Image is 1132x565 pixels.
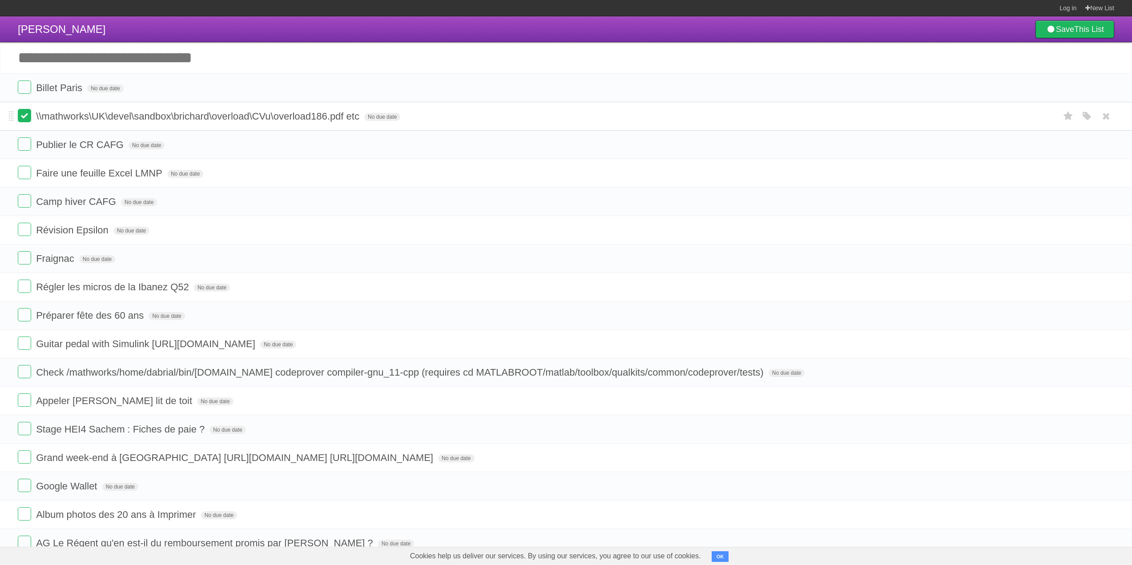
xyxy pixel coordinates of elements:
span: No due date [364,113,400,121]
label: Done [18,80,31,94]
span: No due date [769,369,805,377]
span: Cookies help us deliver our services. By using our services, you agree to our use of cookies. [401,547,710,565]
span: Billet Paris [36,82,85,93]
span: Régler les micros de la Ibanez Q52 [36,281,191,293]
label: Done [18,280,31,293]
span: No due date [194,284,230,292]
span: Faire une feuille Excel LMNP [36,168,165,179]
button: OK [712,551,729,562]
label: Done [18,479,31,492]
label: Star task [1060,109,1077,124]
label: Done [18,109,31,122]
span: Fraignac [36,253,77,264]
span: No due date [167,170,203,178]
span: No due date [129,141,165,149]
span: Google Wallet [36,481,99,492]
label: Done [18,507,31,521]
span: Publier le CR CAFG [36,139,126,150]
span: No due date [378,540,414,548]
label: Done [18,422,31,435]
span: AG Le Régent qu'en est-il du remboursement promis par [PERSON_NAME] ? [36,537,375,549]
span: Grand week-end à [GEOGRAPHIC_DATA] [URL][DOMAIN_NAME] [URL][DOMAIN_NAME] [36,452,435,463]
label: Done [18,137,31,151]
span: No due date [197,397,233,405]
label: Done [18,450,31,464]
label: Done [18,166,31,179]
span: Album photos des 20 ans à Imprimer [36,509,198,520]
label: Done [18,365,31,378]
span: No due date [121,198,157,206]
label: Done [18,251,31,264]
span: No due date [87,84,123,92]
label: Done [18,337,31,350]
label: Done [18,536,31,549]
span: Révision Epsilon [36,224,111,236]
span: No due date [201,511,237,519]
a: SaveThis List [1035,20,1114,38]
span: No due date [209,426,246,434]
label: Done [18,223,31,236]
span: Camp hiver CAFG [36,196,118,207]
span: No due date [260,341,296,349]
label: Done [18,393,31,407]
span: Stage HEI4 Sachem : Fiches de paie ? [36,424,207,435]
span: No due date [102,483,138,491]
b: This List [1074,25,1104,34]
span: No due date [149,312,185,320]
span: No due date [113,227,149,235]
span: Préparer fête des 60 ans [36,310,146,321]
span: Guitar pedal with Simulink [URL][DOMAIN_NAME] [36,338,258,349]
span: \\mathworks\UK\devel\sandbox\brichard\overload\CVu\overload186.pdf etc [36,111,362,122]
span: No due date [438,454,474,462]
span: No due date [79,255,115,263]
label: Done [18,308,31,321]
label: Done [18,194,31,208]
span: Appeler [PERSON_NAME] lit de toit [36,395,194,406]
span: [PERSON_NAME] [18,23,105,35]
span: Check /mathworks/home/dabrial/bin/[DOMAIN_NAME] codeprover compiler-gnu_11-cpp (requires cd MATLA... [36,367,766,378]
